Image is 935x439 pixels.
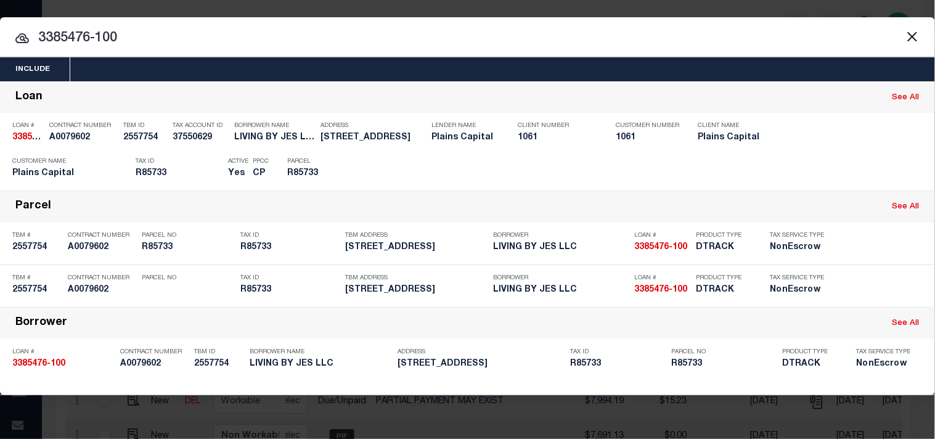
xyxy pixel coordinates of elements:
[68,285,136,295] h5: A0079602
[15,91,43,105] div: Loan
[287,168,343,179] h5: R85733
[892,319,920,327] a: See All
[234,122,314,129] p: Borrower Name
[696,285,752,295] h5: DTRACK
[345,285,487,295] h5: 2320 47TH ST LUBBOCK TX 79412
[136,168,222,179] h5: R85733
[250,348,391,356] p: Borrower Name
[12,348,114,356] p: Loan #
[904,28,920,44] button: Close
[240,285,339,295] h5: R85733
[12,133,65,142] strong: 3385476-100
[173,122,228,129] p: Tax Account ID
[698,122,803,129] p: Client Name
[696,242,752,253] h5: DTRACK
[635,285,688,294] strong: 3385476-100
[635,232,690,239] p: Loan #
[892,94,920,102] a: See All
[770,274,826,282] p: Tax Service Type
[12,232,62,239] p: TBM #
[120,359,188,369] h5: A0079602
[253,168,269,179] h5: CP
[12,274,62,282] p: TBM #
[250,359,391,369] h5: LIVING BY JES LLC
[616,133,678,143] h5: 1061
[321,133,425,143] h5: 2320 47TH ST LUBBOCK TX 79412
[518,133,598,143] h5: 1061
[321,122,425,129] p: Address
[123,133,166,143] h5: 2557754
[49,122,117,129] p: Contract Number
[194,359,243,369] h5: 2557754
[240,274,339,282] p: Tax ID
[12,285,62,295] h5: 2557754
[12,168,117,179] h5: Plains Capital
[431,133,499,143] h5: Plains Capital
[783,348,838,356] p: Product Type
[173,133,228,143] h5: 37550629
[49,133,117,143] h5: A0079602
[493,232,629,239] p: Borrower
[228,158,248,165] p: Active
[635,243,688,252] strong: 3385476-100
[15,316,67,330] div: Borrower
[12,133,43,143] h5: 3385476-100
[142,242,234,253] h5: R85733
[570,359,666,369] h5: R85733
[68,242,136,253] h5: A0079602
[698,133,803,143] h5: Plains Capital
[228,168,247,179] h5: Yes
[345,242,487,253] h5: 2320 47TH ST LUBBOCK TX 79412
[12,242,62,253] h5: 2557754
[770,242,826,253] h5: NonEscrow
[672,359,777,369] h5: R85733
[120,348,188,356] p: Contract Number
[635,242,690,253] h5: 3385476-100
[493,274,629,282] p: Borrower
[345,274,487,282] p: TBM Address
[892,203,920,211] a: See All
[12,359,65,368] strong: 3385476-100
[194,348,243,356] p: TBM ID
[234,133,314,143] h5: LIVING BY JES LLC
[616,122,680,129] p: Customer Number
[287,158,343,165] p: Parcel
[518,122,598,129] p: Client Number
[123,122,166,129] p: TBM ID
[672,348,777,356] p: Parcel No
[696,232,752,239] p: Product Type
[857,359,918,369] h5: NonEscrow
[696,274,752,282] p: Product Type
[770,232,826,239] p: Tax Service Type
[635,285,690,295] h5: 3385476-100
[142,274,234,282] p: Parcel No
[240,232,339,239] p: Tax ID
[12,158,117,165] p: Customer Name
[770,285,826,295] h5: NonEscrow
[398,348,564,356] p: Address
[398,359,564,369] h5: 2320 47TH ST LUBBOCK TX 79412
[240,242,339,253] h5: R85733
[12,359,114,369] h5: 3385476-100
[570,348,666,356] p: Tax ID
[136,158,222,165] p: Tax ID
[345,232,487,239] p: TBM Address
[68,232,136,239] p: Contract Number
[253,158,269,165] p: PPCC
[635,274,690,282] p: Loan #
[12,122,43,129] p: Loan #
[493,285,629,295] h5: LIVING BY JES LLC
[15,200,51,214] div: Parcel
[493,242,629,253] h5: LIVING BY JES LLC
[431,122,499,129] p: Lender Name
[783,359,838,369] h5: DTRACK
[857,348,918,356] p: Tax Service Type
[68,274,136,282] p: Contract Number
[142,232,234,239] p: Parcel No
